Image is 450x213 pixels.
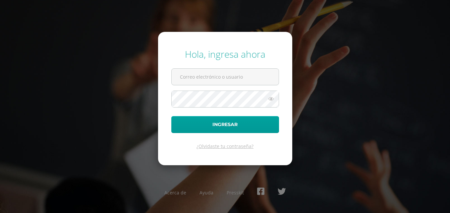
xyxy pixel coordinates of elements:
[171,116,279,133] button: Ingresar
[171,48,279,60] div: Hola, ingresa ahora
[197,143,253,149] a: ¿Olvidaste tu contraseña?
[164,189,186,196] a: Acerca de
[199,189,213,196] a: Ayuda
[227,189,244,196] a: Presskit
[172,69,279,85] input: Correo electrónico o usuario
